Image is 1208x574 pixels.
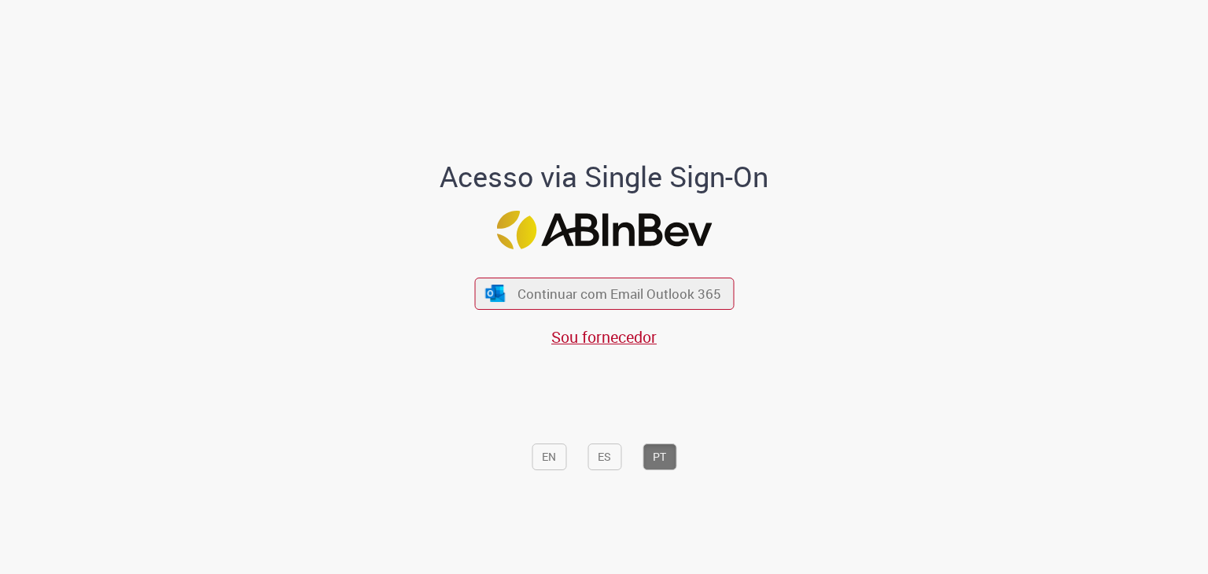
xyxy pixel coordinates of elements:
[496,211,712,249] img: Logo ABInBev
[474,278,734,310] button: ícone Azure/Microsoft 360 Continuar com Email Outlook 365
[587,443,621,470] button: ES
[551,326,657,348] a: Sou fornecedor
[484,285,506,302] img: ícone Azure/Microsoft 360
[517,285,721,303] span: Continuar com Email Outlook 365
[386,161,823,193] h1: Acesso via Single Sign-On
[532,443,566,470] button: EN
[643,443,676,470] button: PT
